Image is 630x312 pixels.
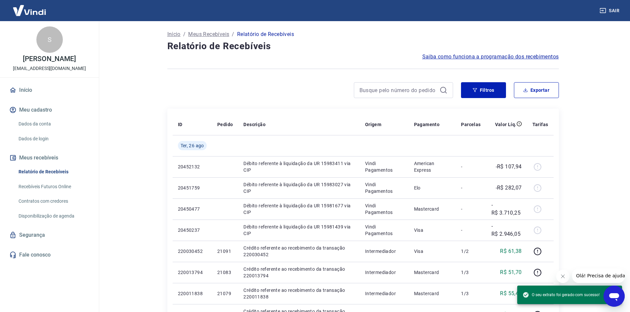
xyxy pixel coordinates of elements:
div: S [36,26,63,53]
button: Filtros [461,82,506,98]
p: Valor Líq. [495,121,517,128]
p: - [461,206,481,212]
p: 21079 [217,290,233,297]
p: 20452132 [178,163,207,170]
p: Débito referente à liquidação da UR 15983027 via CIP [243,181,354,194]
a: Saiba como funciona a programação dos recebimentos [422,53,559,61]
p: Crédito referente ao recebimento da transação 220011838 [243,287,354,300]
span: Olá! Precisa de ajuda? [4,5,56,10]
p: Mastercard [414,290,451,297]
p: 20450477 [178,206,207,212]
p: / [232,30,234,38]
p: - [461,163,481,170]
p: / [183,30,186,38]
button: Exportar [514,82,559,98]
p: Elo [414,185,451,191]
a: Segurança [8,228,91,242]
p: Vindi Pagamentos [365,224,403,237]
p: Tarifas [532,121,548,128]
p: 1/3 [461,269,481,276]
iframe: Mensagem da empresa [572,268,625,283]
p: 1/2 [461,248,481,255]
p: Débito referente à liquidação da UR 15981677 via CIP [243,202,354,216]
p: Intermediador [365,269,403,276]
a: Dados de login [16,132,91,146]
p: [PERSON_NAME] [23,55,76,62]
p: Mastercard [414,269,451,276]
a: Relatório de Recebíveis [16,165,91,179]
p: Crédito referente ao recebimento da transação 220013794 [243,266,354,279]
p: Intermediador [365,248,403,255]
p: R$ 51,70 [500,268,522,276]
p: -R$ 2.946,05 [491,222,522,238]
img: Vindi [8,0,51,20]
p: [EMAIL_ADDRESS][DOMAIN_NAME] [13,65,86,72]
a: Início [167,30,181,38]
a: Disponibilização de agenda [16,209,91,223]
p: Pedido [217,121,233,128]
p: 1/3 [461,290,481,297]
p: Vindi Pagamentos [365,160,403,173]
p: 220013794 [178,269,207,276]
p: Visa [414,227,451,233]
p: Parcelas [461,121,481,128]
p: Mastercard [414,206,451,212]
iframe: Botão para abrir a janela de mensagens [604,286,625,307]
button: Sair [598,5,622,17]
p: Débito referente à liquidação da UR 15983411 via CIP [243,160,354,173]
input: Busque pelo número do pedido [359,85,437,95]
span: Ter, 26 ago [181,142,204,149]
h4: Relatório de Recebíveis [167,40,559,53]
p: -R$ 3.710,25 [491,201,522,217]
a: Recebíveis Futuros Online [16,180,91,193]
p: Relatório de Recebíveis [237,30,294,38]
p: Pagamento [414,121,440,128]
p: -R$ 282,07 [496,184,522,192]
p: 20450237 [178,227,207,233]
a: Fale conosco [8,248,91,262]
p: Descrição [243,121,266,128]
a: Meus Recebíveis [188,30,229,38]
a: Dados da conta [16,117,91,131]
a: Início [8,83,91,97]
p: Vindi Pagamentos [365,181,403,194]
p: 21091 [217,248,233,255]
span: O seu extrato foi gerado com sucesso! [523,292,600,298]
p: - [461,227,481,233]
p: Vindi Pagamentos [365,202,403,216]
p: Origem [365,121,381,128]
p: 21083 [217,269,233,276]
button: Meus recebíveis [8,151,91,165]
p: American Express [414,160,451,173]
p: R$ 61,38 [500,247,522,255]
p: Intermediador [365,290,403,297]
p: ID [178,121,183,128]
p: R$ 55,44 [500,290,522,297]
p: 220030452 [178,248,207,255]
p: -R$ 107,94 [496,163,522,171]
button: Meu cadastro [8,103,91,117]
p: Débito referente à liquidação da UR 15981439 via CIP [243,224,354,237]
p: Visa [414,248,451,255]
p: 20451759 [178,185,207,191]
a: Contratos com credores [16,194,91,208]
p: Crédito referente ao recebimento da transação 220030452 [243,245,354,258]
p: 220011838 [178,290,207,297]
p: - [461,185,481,191]
iframe: Fechar mensagem [556,270,569,283]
